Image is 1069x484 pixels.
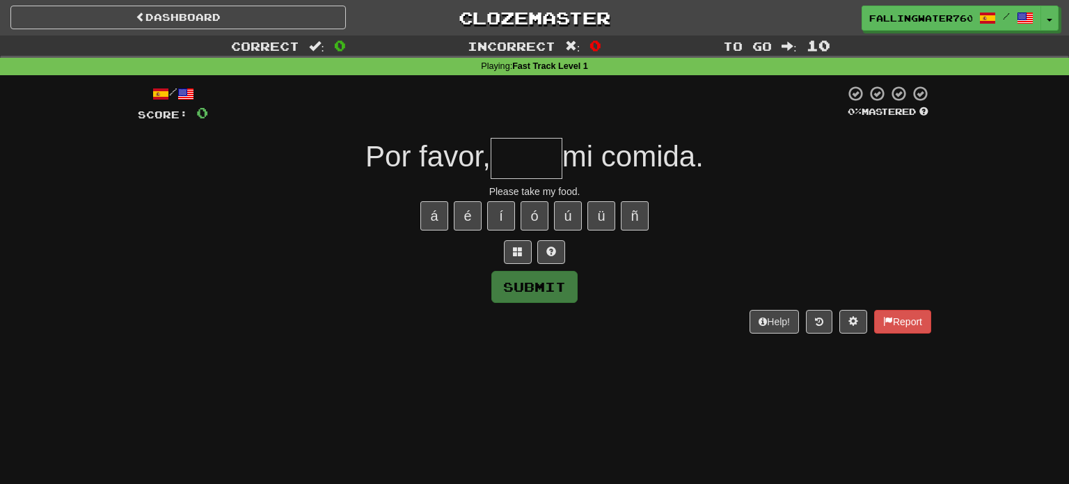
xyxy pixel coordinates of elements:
[10,6,346,29] a: Dashboard
[504,240,532,264] button: Switch sentence to multiple choice alt+p
[420,201,448,231] button: á
[367,6,702,30] a: Clozemaster
[334,37,346,54] span: 0
[621,201,649,231] button: ñ
[537,240,565,264] button: Single letter hint - you only get 1 per sentence and score half the points! alt+h
[807,37,830,54] span: 10
[874,310,931,334] button: Report
[587,201,615,231] button: ü
[848,106,862,117] span: 0 %
[309,40,324,52] span: :
[869,12,972,24] span: FallingWater7609
[365,140,491,173] span: Por favor,
[554,201,582,231] button: ú
[468,39,555,53] span: Incorrect
[231,39,299,53] span: Correct
[521,201,548,231] button: ó
[487,201,515,231] button: í
[565,40,580,52] span: :
[589,37,601,54] span: 0
[196,104,208,121] span: 0
[845,106,931,118] div: Mastered
[806,310,832,334] button: Round history (alt+y)
[491,271,578,303] button: Submit
[512,61,588,71] strong: Fast Track Level 1
[454,201,482,231] button: é
[1003,11,1010,21] span: /
[750,310,799,334] button: Help!
[782,40,797,52] span: :
[138,185,931,198] div: Please take my food.
[862,6,1041,31] a: FallingWater7609 /
[138,85,208,102] div: /
[138,109,188,120] span: Score:
[562,140,704,173] span: mi comida.
[723,39,772,53] span: To go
